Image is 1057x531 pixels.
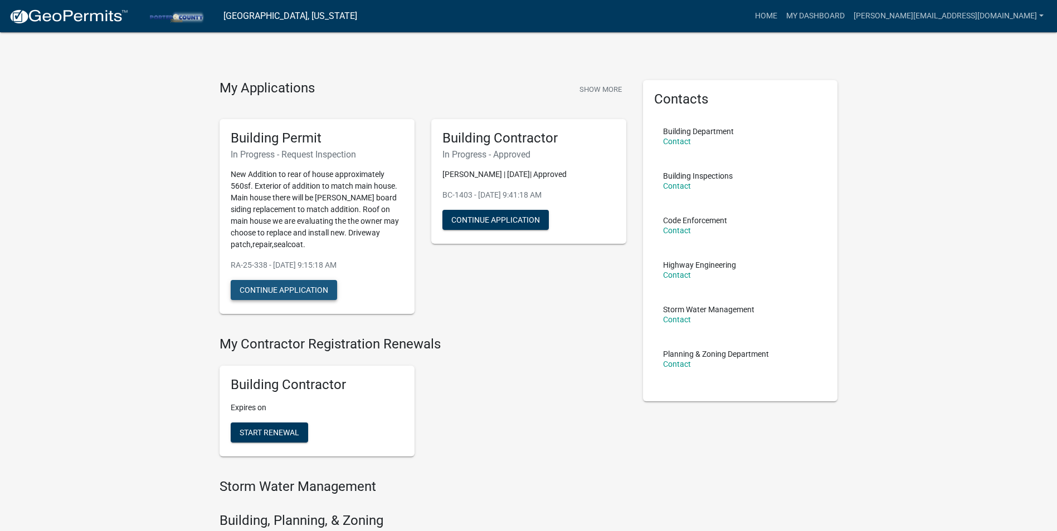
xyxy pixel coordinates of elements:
p: Building Inspections [663,172,733,180]
img: Porter County, Indiana [137,8,215,23]
p: Expires on [231,402,403,414]
p: Storm Water Management [663,306,754,313]
a: Contact [663,226,691,235]
h6: In Progress - Request Inspection [231,149,403,160]
a: Contact [663,271,691,279]
a: My Dashboard [782,6,849,27]
h5: Contacts [654,91,827,107]
p: [PERSON_NAME] | [DATE]| Approved [442,169,615,180]
p: New Addition to rear of house approximately 560sf. Exterior of addition to match main house. Main... [231,169,403,250]
wm-registration-list-section: My Contractor Registration Renewals [220,336,626,465]
h4: My Contractor Registration Renewals [220,336,626,352]
a: Contact [663,181,691,190]
a: [PERSON_NAME][EMAIL_ADDRESS][DOMAIN_NAME] [849,6,1048,27]
a: Contact [663,360,691,368]
h5: Building Contractor [442,130,615,146]
h6: In Progress - Approved [442,149,615,160]
h4: My Applications [220,80,315,97]
button: Continue Application [442,210,549,230]
p: RA-25-338 - [DATE] 9:15:18 AM [231,259,403,271]
a: [GEOGRAPHIC_DATA], [US_STATE] [223,7,357,26]
button: Start Renewal [231,422,308,442]
a: Contact [663,315,691,324]
h5: Building Permit [231,130,403,146]
p: Building Department [663,127,734,135]
p: BC-1403 - [DATE] 9:41:18 AM [442,189,615,201]
h5: Building Contractor [231,377,403,393]
a: Contact [663,137,691,146]
button: Show More [575,80,626,99]
p: Code Enforcement [663,217,727,224]
a: Home [751,6,782,27]
p: Highway Engineering [663,261,736,269]
p: Planning & Zoning Department [663,350,769,358]
span: Start Renewal [240,428,299,437]
h4: Building, Planning, & Zoning [220,513,626,529]
h4: Storm Water Management [220,479,626,495]
button: Continue Application [231,280,337,300]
